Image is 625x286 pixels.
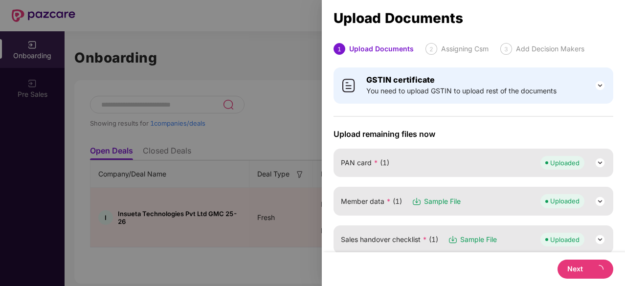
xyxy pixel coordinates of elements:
img: svg+xml;base64,PHN2ZyB3aWR0aD0iMTYiIGhlaWdodD0iMTciIHZpZXdCb3g9IjAgMCAxNiAxNyIgZmlsbD0ibm9uZSIgeG... [448,235,458,244]
img: svg+xml;base64,PHN2ZyB4bWxucz0iaHR0cDovL3d3dy53My5vcmcvMjAwMC9zdmciIHdpZHRoPSI0MCIgaGVpZ2h0PSI0MC... [341,78,357,93]
div: Upload Documents [334,13,613,23]
div: Uploaded [550,196,580,206]
div: Add Decision Makers [516,43,584,55]
img: svg+xml;base64,PHN2ZyB3aWR0aD0iMTYiIGhlaWdodD0iMTciIHZpZXdCb3g9IjAgMCAxNiAxNyIgZmlsbD0ibm9uZSIgeG... [412,197,422,206]
button: Next loading [558,260,613,279]
span: 1 [337,45,341,53]
div: Uploaded [550,158,580,168]
div: Upload Documents [349,43,414,55]
span: 2 [429,45,433,53]
span: You need to upload GSTIN to upload rest of the documents [366,86,557,96]
img: svg+xml;base64,PHN2ZyB3aWR0aD0iMjQiIGhlaWdodD0iMjQiIHZpZXdCb3g9IjAgMCAyNCAyNCIgZmlsbD0ibm9uZSIgeG... [594,234,606,245]
span: Sales handover checklist (1) [341,234,438,245]
img: svg+xml;base64,PHN2ZyB3aWR0aD0iMjQiIGhlaWdodD0iMjQiIHZpZXdCb3g9IjAgMCAyNCAyNCIgZmlsbD0ibm9uZSIgeG... [594,80,606,91]
div: Assigning Csm [441,43,489,55]
span: Sample File [424,196,461,207]
span: Sample File [460,234,497,245]
div: Uploaded [550,235,580,244]
b: GSTIN certificate [366,75,435,85]
span: loading [595,265,603,274]
span: 3 [504,45,508,53]
img: svg+xml;base64,PHN2ZyB3aWR0aD0iMjQiIGhlaWdodD0iMjQiIHZpZXdCb3g9IjAgMCAyNCAyNCIgZmlsbD0ibm9uZSIgeG... [594,196,606,207]
span: PAN card (1) [341,157,389,168]
span: Upload remaining files now [334,129,613,139]
span: Member data (1) [341,196,402,207]
img: svg+xml;base64,PHN2ZyB3aWR0aD0iMjQiIGhlaWdodD0iMjQiIHZpZXdCb3g9IjAgMCAyNCAyNCIgZmlsbD0ibm9uZSIgeG... [594,157,606,169]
